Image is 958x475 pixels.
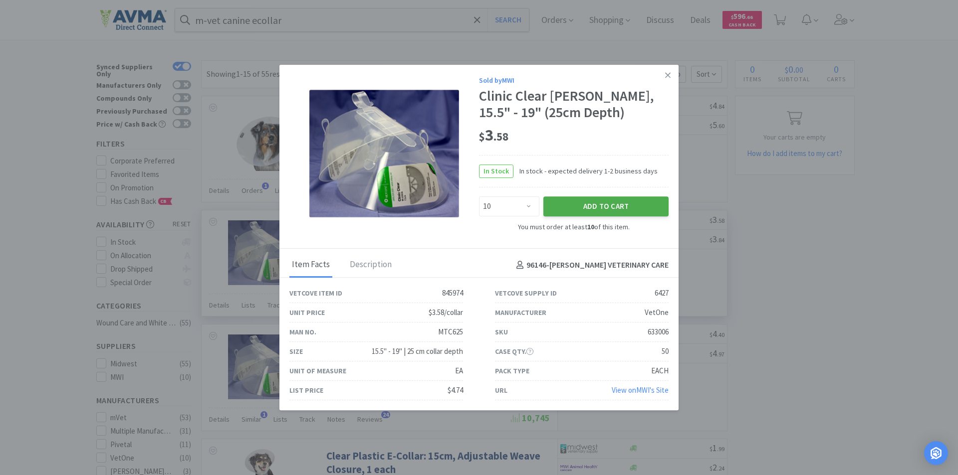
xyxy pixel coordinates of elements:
div: Manufacturer [495,307,546,318]
span: . 58 [493,130,508,144]
div: Unit Price [289,307,325,318]
div: Vetcove Supply ID [495,288,557,299]
div: Open Intercom Messenger [924,441,948,465]
div: 845974 [442,287,463,299]
div: 50 [662,345,669,357]
img: 4962410055b949af8e8dca1abd99483c_6427.png [309,90,459,217]
button: Add to Cart [543,196,669,216]
div: Sold by MWI [479,75,669,86]
div: You must order at least of this item. [479,221,669,232]
a: View onMWI's Site [612,385,669,395]
div: Unit of Measure [289,365,346,376]
div: 15.5" - 19" | 25 cm collar depth [372,345,463,357]
div: 633006 [648,326,669,338]
div: EA [455,365,463,377]
div: Pack Type [495,365,529,376]
div: 6427 [655,287,669,299]
div: $4.74 [448,384,463,396]
h4: 96146 - [PERSON_NAME] VETERINARY CARE [512,259,669,272]
span: In stock - expected delivery 1-2 business days [513,165,658,176]
div: Case Qty. [495,346,533,357]
strong: 10 [587,222,594,231]
div: MTC625 [438,326,463,338]
div: List Price [289,385,323,396]
div: Item Facts [289,253,332,278]
div: SKU [495,326,508,337]
div: URL [495,385,507,396]
div: EACH [651,365,669,377]
div: Description [347,253,394,278]
span: $ [479,130,485,144]
div: Vetcove Item ID [289,288,342,299]
span: 3 [479,125,508,145]
div: Size [289,346,303,357]
div: $3.58/collar [429,307,463,318]
div: VetOne [645,307,669,318]
div: Clinic Clear [PERSON_NAME], 15.5" - 19" (25cm Depth) [479,88,669,121]
div: Man No. [289,326,316,337]
span: In Stock [479,165,513,177]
